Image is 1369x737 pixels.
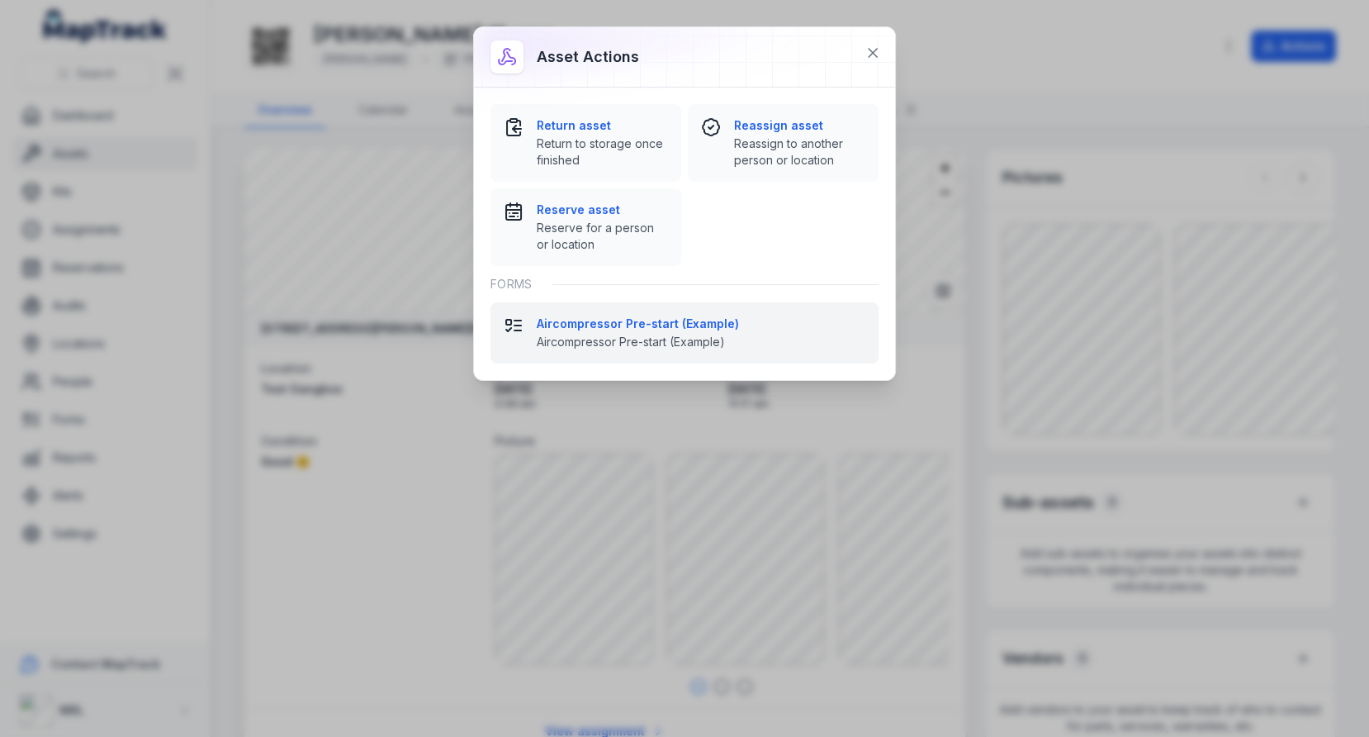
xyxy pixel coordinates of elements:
[537,45,639,69] h3: Asset actions
[490,104,681,182] button: Return assetReturn to storage once finished
[537,136,668,169] span: Return to storage once finished
[490,266,879,302] div: Forms
[537,220,668,253] span: Reserve for a person or location
[537,117,668,134] strong: Return asset
[537,334,865,350] span: Aircompressor Pre-start (Example)
[537,202,668,218] strong: Reserve asset
[734,117,865,134] strong: Reassign asset
[490,302,879,364] button: Aircompressor Pre-start (Example)Aircompressor Pre-start (Example)
[734,136,865,169] span: Reassign to another person or location
[688,104,879,182] button: Reassign assetReassign to another person or location
[490,188,681,266] button: Reserve assetReserve for a person or location
[537,316,865,332] strong: Aircompressor Pre-start (Example)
